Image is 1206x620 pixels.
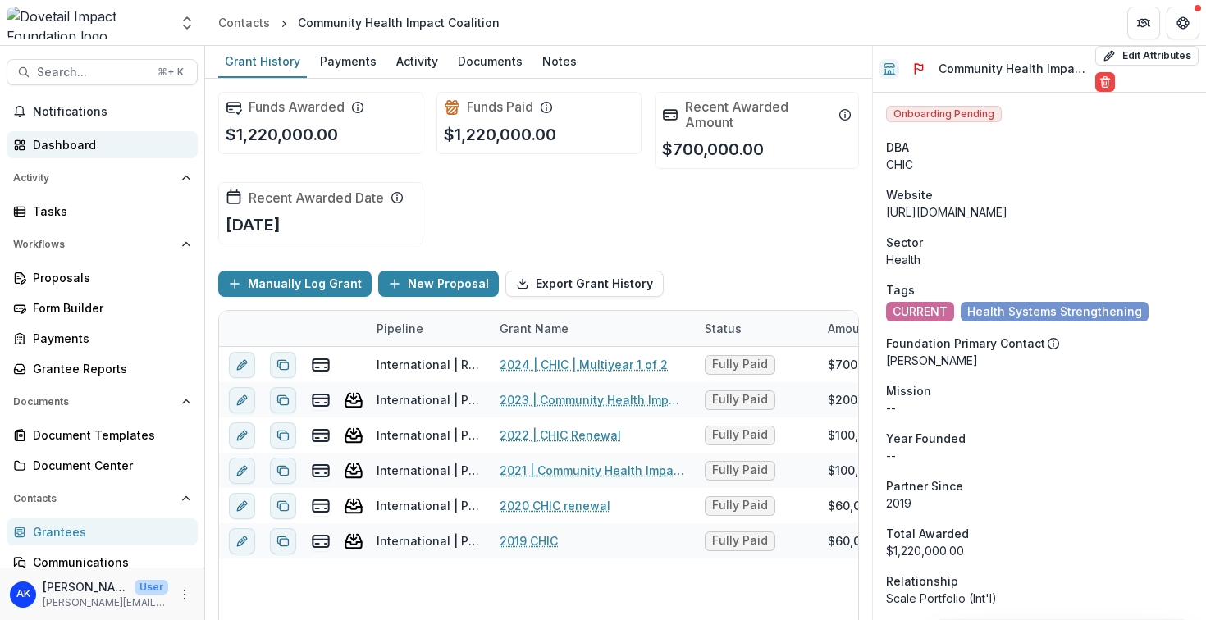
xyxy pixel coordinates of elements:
[218,46,307,78] a: Grant History
[818,311,941,346] div: Amount Paid
[886,234,923,251] span: Sector
[313,49,383,73] div: Payments
[33,554,185,571] div: Communications
[212,11,506,34] nav: breadcrumb
[695,311,818,346] div: Status
[490,311,695,346] div: Grant Name
[377,497,480,514] div: International | Prospects Pipeline
[33,203,185,220] div: Tasks
[218,49,307,73] div: Grant History
[1095,46,1199,66] button: Edit Attributes
[33,360,185,377] div: Grantee Reports
[1167,7,1199,39] button: Get Help
[226,122,338,147] p: $1,220,000.00
[33,330,185,347] div: Payments
[886,186,933,203] span: Website
[886,205,1007,219] a: [URL][DOMAIN_NAME]
[226,212,281,237] p: [DATE]
[7,165,198,191] button: Open Activity
[7,131,198,158] a: Dashboard
[7,59,198,85] button: Search...
[1127,7,1160,39] button: Partners
[451,49,529,73] div: Documents
[270,422,296,449] button: Duplicate proposal
[7,264,198,291] a: Proposals
[886,477,963,495] span: Partner Since
[176,7,199,39] button: Open entity switcher
[33,136,185,153] div: Dashboard
[229,422,255,449] button: edit
[390,49,445,73] div: Activity
[7,518,198,545] a: Grantees
[505,271,664,297] button: Export Grant History
[712,534,768,548] span: Fully Paid
[367,320,433,337] div: Pipeline
[500,356,668,373] a: 2024 | CHIC | Multiyear 1 of 2
[662,137,764,162] p: $700,000.00
[886,590,1193,607] p: Scale Portfolio (Int'l)
[135,580,168,595] p: User
[377,532,480,549] div: International | Prospects Pipeline
[229,387,255,413] button: edit
[229,458,255,484] button: edit
[886,447,1193,464] p: --
[218,271,372,297] button: Manually Log Grant
[270,387,296,413] button: Duplicate proposal
[886,495,1193,512] p: 2019
[7,422,198,449] a: Document Templates
[7,231,198,258] button: Open Workflows
[367,311,490,346] div: Pipeline
[828,497,893,514] div: $60,000.00
[313,46,383,78] a: Payments
[377,462,480,479] div: International | Prospects Pipeline
[695,320,751,337] div: Status
[1095,72,1115,92] button: Delete
[13,396,175,408] span: Documents
[229,352,255,378] button: edit
[377,426,480,444] div: International | Prospects Pipeline
[490,320,578,337] div: Grant Name
[43,595,168,610] p: [PERSON_NAME][EMAIL_ADDRESS][DOMAIN_NAME]
[939,62,1089,76] h2: Community Health Impact Coalition
[886,281,915,299] span: Tags
[967,305,1142,319] span: Health Systems Strengthening
[886,542,1193,559] div: $1,220,000.00
[886,251,1193,268] p: Health
[886,106,1002,122] span: Onboarding Pending
[7,7,169,39] img: Dovetail Impact Foundation logo
[886,352,1193,369] p: [PERSON_NAME]
[270,493,296,519] button: Duplicate proposal
[154,63,187,81] div: ⌘ + K
[7,486,198,512] button: Open Contacts
[270,352,296,378] button: Duplicate proposal
[886,139,909,156] span: DBA
[828,426,898,444] div: $100,000.00
[7,98,198,125] button: Notifications
[828,356,901,373] div: $700,000.00
[828,320,900,337] p: Amount Paid
[500,497,610,514] a: 2020 CHIC renewal
[37,66,148,80] span: Search...
[7,549,198,576] a: Communications
[311,531,331,551] button: view-payments
[33,523,185,540] div: Grantees
[451,46,529,78] a: Documents
[311,390,331,410] button: view-payments
[13,493,175,504] span: Contacts
[712,499,768,513] span: Fully Paid
[536,49,583,73] div: Notes
[377,391,480,408] div: International | Prospects Pipeline
[828,532,893,549] div: $60,000.00
[43,578,128,595] p: [PERSON_NAME]
[828,391,901,408] div: $200,000.00
[500,426,621,444] a: 2022 | CHIC Renewal
[7,389,198,415] button: Open Documents
[249,99,345,115] h2: Funds Awarded
[886,525,969,542] span: Total Awarded
[377,356,480,373] div: International | Renewal Pipeline
[33,299,185,317] div: Form Builder
[33,426,185,444] div: Document Templates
